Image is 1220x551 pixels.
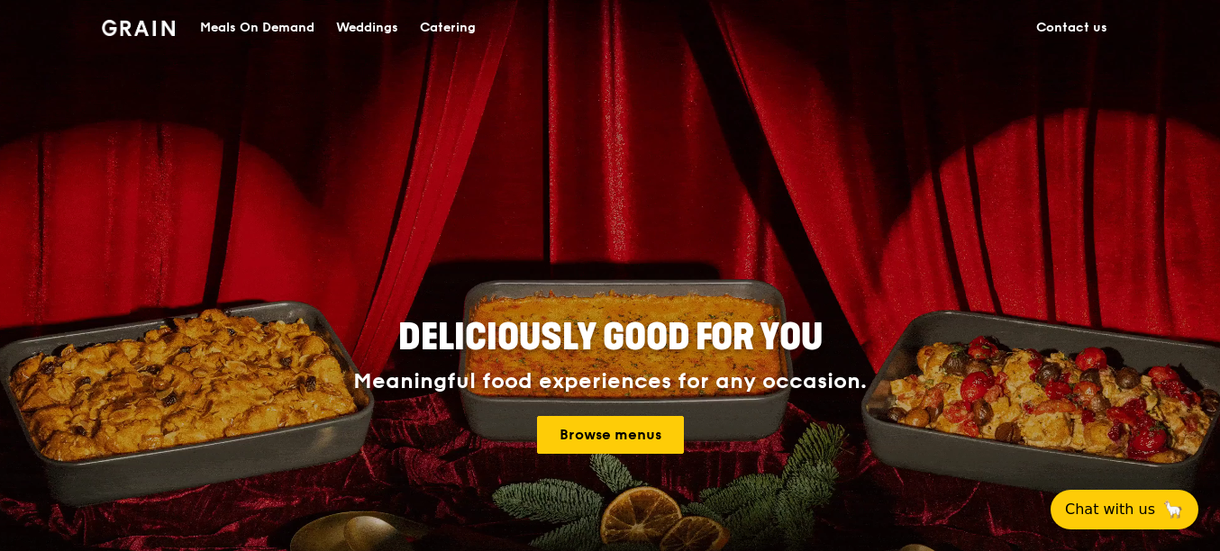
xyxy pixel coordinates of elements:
a: Contact us [1025,1,1118,55]
span: 🦙 [1162,499,1184,520]
a: Browse menus [537,416,684,454]
a: Catering [409,1,487,55]
div: Weddings [336,1,398,55]
button: Chat with us🦙 [1051,490,1198,529]
div: Meals On Demand [200,1,314,55]
div: Catering [420,1,476,55]
span: Chat with us [1065,499,1155,520]
a: Weddings [325,1,409,55]
img: Grain [102,20,175,36]
span: Deliciously good for you [398,316,823,359]
div: Meaningful food experiences for any occasion. [286,369,934,394]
